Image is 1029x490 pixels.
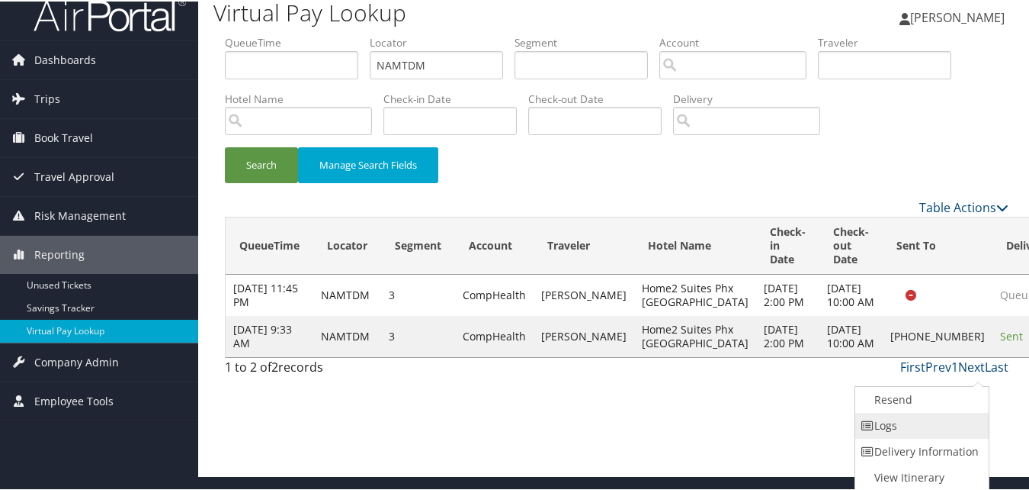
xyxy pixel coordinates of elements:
[756,314,819,356] td: [DATE] 2:00 PM
[226,273,313,314] td: [DATE] 11:45 PM
[226,314,313,356] td: [DATE] 9:33 AM
[34,40,96,78] span: Dashboards
[383,90,528,105] label: Check-in Date
[534,216,634,273] th: Traveler: activate to sort column ascending
[855,437,986,463] a: Delivery Information
[313,314,381,356] td: NAMTDM
[34,234,85,272] span: Reporting
[919,198,1008,214] a: Table Actions
[225,146,298,182] button: Search
[34,342,119,380] span: Company Admin
[659,34,818,49] label: Account
[634,314,756,356] td: Home2 Suites Phx [GEOGRAPHIC_DATA]
[225,90,383,105] label: Hotel Name
[34,381,114,419] span: Employee Tools
[818,34,963,49] label: Traveler
[883,314,992,356] td: [PHONE_NUMBER]
[1000,327,1023,342] span: Sent
[756,216,819,273] th: Check-in Date: activate to sort column ascending
[634,273,756,314] td: Home2 Suites Phx [GEOGRAPHIC_DATA]
[855,385,986,411] a: Resend
[225,34,370,49] label: QueueTime
[534,314,634,356] td: [PERSON_NAME]
[534,273,634,314] td: [PERSON_NAME]
[925,357,951,374] a: Prev
[381,314,455,356] td: 3
[883,216,992,273] th: Sent To: activate to sort column ascending
[673,90,832,105] label: Delivery
[370,34,514,49] label: Locator
[985,357,1008,374] a: Last
[514,34,659,49] label: Segment
[528,90,673,105] label: Check-out Date
[34,156,114,195] span: Travel Approval
[855,411,986,437] a: Logs
[951,357,958,374] a: 1
[455,314,534,356] td: CompHealth
[34,195,126,234] span: Risk Management
[226,216,313,273] th: QueueTime: activate to sort column descending
[313,273,381,314] td: NAMTDM
[271,357,278,374] span: 2
[819,273,883,314] td: [DATE] 10:00 AM
[855,463,986,489] a: View Itinerary
[381,273,455,314] td: 3
[900,357,925,374] a: First
[819,314,883,356] td: [DATE] 10:00 AM
[634,216,756,273] th: Hotel Name: activate to sort column ascending
[34,79,60,117] span: Trips
[313,216,381,273] th: Locator: activate to sort column ascending
[819,216,883,273] th: Check-out Date: activate to sort column ascending
[958,357,985,374] a: Next
[455,216,534,273] th: Account: activate to sort column ascending
[34,118,93,156] span: Book Travel
[910,8,1005,24] span: [PERSON_NAME]
[298,146,438,182] button: Manage Search Fields
[381,216,455,273] th: Segment: activate to sort column ascending
[756,273,819,314] td: [DATE] 2:00 PM
[225,356,404,382] div: 1 to 2 of records
[455,273,534,314] td: CompHealth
